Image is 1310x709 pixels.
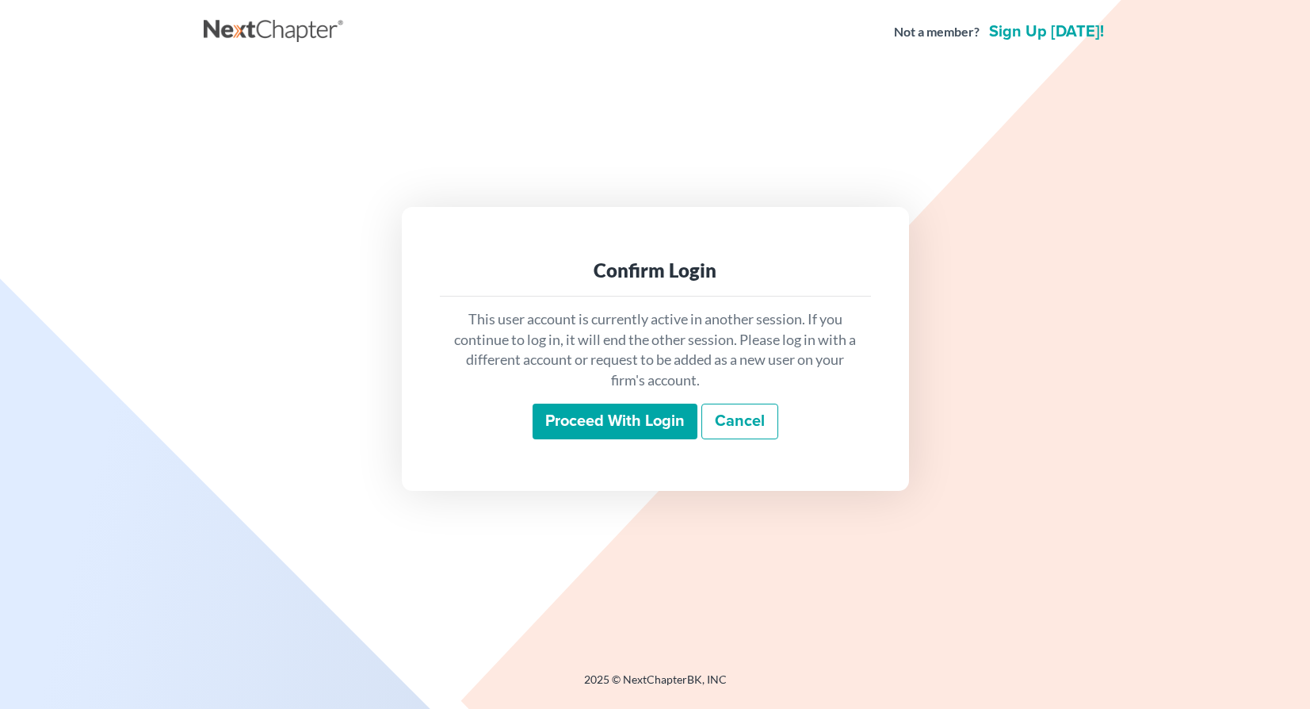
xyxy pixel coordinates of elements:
[204,672,1107,700] div: 2025 © NextChapterBK, INC
[453,309,858,391] p: This user account is currently active in another session. If you continue to log in, it will end ...
[701,404,778,440] a: Cancel
[533,404,697,440] input: Proceed with login
[986,24,1107,40] a: Sign up [DATE]!
[894,23,980,41] strong: Not a member?
[453,258,858,283] div: Confirm Login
